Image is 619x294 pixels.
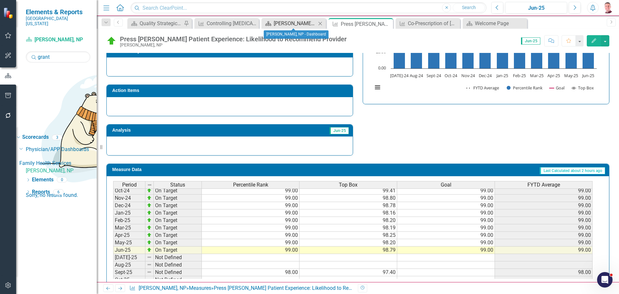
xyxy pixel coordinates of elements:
[147,247,152,252] img: zOikAAAAAElFTkSuQmCC
[495,195,593,202] td: 99.00
[274,19,316,27] div: [PERSON_NAME], NP - Dashboard
[147,262,152,267] img: 8DAGhfEEPCf229AAAAAElFTkSuQmCC
[373,83,382,92] button: View chart menu, Chart
[147,218,152,223] img: zOikAAAAAElFTkSuQmCC
[329,127,349,134] span: Jun-25
[120,43,347,47] div: [PERSON_NAME], NP
[202,209,300,217] td: 99.00
[202,247,300,254] td: 99.00
[495,232,593,239] td: 99.00
[154,209,202,217] td: On Target
[202,224,300,232] td: 99.00
[540,167,605,174] span: Last Calculated about 2 hours ago
[147,269,152,275] img: 8DAGhfEEPCf229AAAAAElFTkSuQmCC
[147,210,152,215] img: zOikAAAAAElFTkSuQmCC
[300,232,397,239] td: 98.25
[549,85,565,91] button: Show Goal
[530,73,544,78] text: Mar-25
[113,195,145,202] td: Nov-24
[154,224,202,232] td: On Target
[147,188,152,193] img: zOikAAAAAElFTkSuQmCC
[26,8,90,16] span: Elements & Reports
[112,167,264,172] h3: Measure Data
[300,217,397,224] td: 98.20
[397,195,495,202] td: 99.00
[26,63,219,192] img: No results found
[202,195,300,202] td: 99.00
[147,203,152,208] img: zOikAAAAAElFTkSuQmCC
[495,239,593,247] td: 99.00
[154,254,202,261] td: Not Defined
[32,176,54,184] a: Elements
[572,85,594,91] button: Show Top Box
[441,182,451,188] span: Goal
[513,73,526,78] text: Feb-25
[113,276,145,284] td: Oct-25
[495,224,593,232] td: 99.00
[300,269,397,276] td: 97.40
[427,73,441,78] text: Sept-24
[129,285,353,292] div: » »
[564,73,578,78] text: May-25
[453,3,485,12] button: Search
[106,36,117,46] img: On Target
[147,255,152,260] img: 8DAGhfEEPCf229AAAAAElFTkSuQmCC
[147,195,152,200] img: zOikAAAAAElFTkSuQmCC
[214,285,391,291] div: Press [PERSON_NAME] Patient Experience: Likelihood to Recommend Provider
[341,20,391,28] div: Press [PERSON_NAME] Patient Experience: Likelihood to Recommend Provider
[527,182,560,188] span: FYTD Average
[397,202,495,209] td: 99.00
[300,247,397,254] td: 98.79
[154,217,202,224] td: On Target
[597,272,613,288] iframe: Intercom live chat
[32,188,50,196] a: Reports
[154,276,202,284] td: Not Defined
[202,217,300,224] td: 99.00
[154,261,202,269] td: Not Defined
[154,269,202,276] td: Not Defined
[26,51,90,63] input: Search Below...
[22,134,49,141] a: Scorecards
[507,4,565,12] div: Jun-25
[112,88,349,93] h3: Action Items
[154,195,202,202] td: On Target
[397,232,495,239] td: 99.00
[475,19,526,27] div: Welcome Page
[3,7,15,19] img: ClearPoint Strategy
[147,225,152,230] img: zOikAAAAAElFTkSuQmCC
[129,19,182,27] a: Quality Strategic Value Dashboard
[19,160,97,167] a: Family Health Services
[397,209,495,217] td: 99.00
[26,16,90,26] small: [GEOGRAPHIC_DATA][US_STATE]
[202,232,300,239] td: 99.00
[397,239,495,247] td: 99.00
[462,5,476,10] span: Search
[505,2,567,14] button: Jun-25
[113,239,145,247] td: May-25
[113,269,145,276] td: Sept-25
[547,73,560,78] text: Apr-25
[495,247,593,254] td: 99.00
[233,182,268,188] span: Percentile Rank
[26,36,90,44] a: [PERSON_NAME], NP
[154,232,202,239] td: On Target
[397,187,495,195] td: 99.00
[207,19,257,27] div: Controlling [MEDICAL_DATA]
[131,2,486,14] input: Search ClearPoint...
[120,35,347,43] div: Press [PERSON_NAME] Patient Experience: Likelihood to Recommend Provider
[495,202,593,209] td: 99.00
[602,2,614,14] img: David Richard
[196,19,257,27] a: Controlling [MEDICAL_DATA]
[495,269,593,276] td: 98.00
[147,277,152,282] img: 8DAGhfEEPCf229AAAAAElFTkSuQmCC
[26,167,97,175] a: [PERSON_NAME], NP
[113,254,145,261] td: [DATE]-25
[52,135,62,140] div: 3
[26,146,97,153] a: Physician/APP Dashboards
[113,217,145,224] td: Feb-25
[113,202,145,209] td: Dec-24
[300,209,397,217] td: 98.16
[202,239,300,247] td: 99.00
[495,209,593,217] td: 99.00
